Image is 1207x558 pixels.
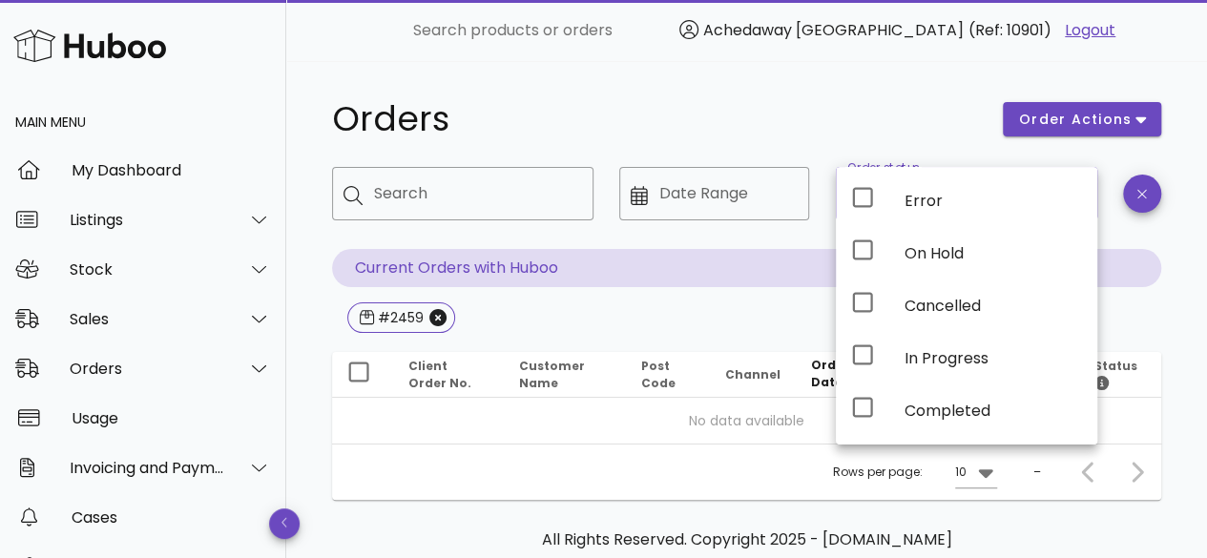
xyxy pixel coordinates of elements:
div: Cancelled [905,297,1082,315]
th: Status [1079,352,1161,398]
div: Orders [70,360,225,378]
p: All Rights Reserved. Copyright 2025 - [DOMAIN_NAME] [347,528,1146,551]
div: In Progress [905,349,1082,367]
span: (Ref: 10901) [968,19,1051,41]
span: Order Date [811,357,849,390]
span: Customer Name [519,358,585,391]
span: Post Code [641,358,676,391]
div: 10Rows per page: [955,457,997,487]
button: Close [429,309,447,326]
a: Logout [1065,19,1115,42]
div: Sales [70,310,225,328]
span: Channel [725,366,780,382]
th: Post Code [626,352,710,398]
div: Listings [70,211,225,229]
h1: Orders [332,102,980,136]
span: Status [1094,358,1137,391]
img: Huboo Logo [13,25,166,66]
p: Current Orders with Huboo [332,249,1161,287]
div: My Dashboard [72,161,271,179]
div: Usage [72,409,271,427]
div: Stock [70,260,225,279]
span: order actions [1018,110,1133,130]
label: Order status [847,161,919,176]
th: Client Order No. [393,352,504,398]
div: 10 [955,464,967,481]
div: Invoicing and Payments [70,459,225,477]
span: Achedaway [GEOGRAPHIC_DATA] [703,19,964,41]
span: Client Order No. [408,358,471,391]
div: Cases [72,508,271,527]
th: Channel [710,352,796,398]
td: No data available [332,398,1161,444]
th: Order Date: Sorted descending. Activate to remove sorting. [796,352,896,398]
div: – [1033,464,1041,481]
th: Customer Name [504,352,626,398]
div: Rows per page: [833,444,997,500]
div: Error [905,192,1082,210]
div: On Hold [905,244,1082,262]
div: #2459 [374,308,424,327]
button: order actions [1003,102,1161,136]
div: Completed [905,402,1082,420]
